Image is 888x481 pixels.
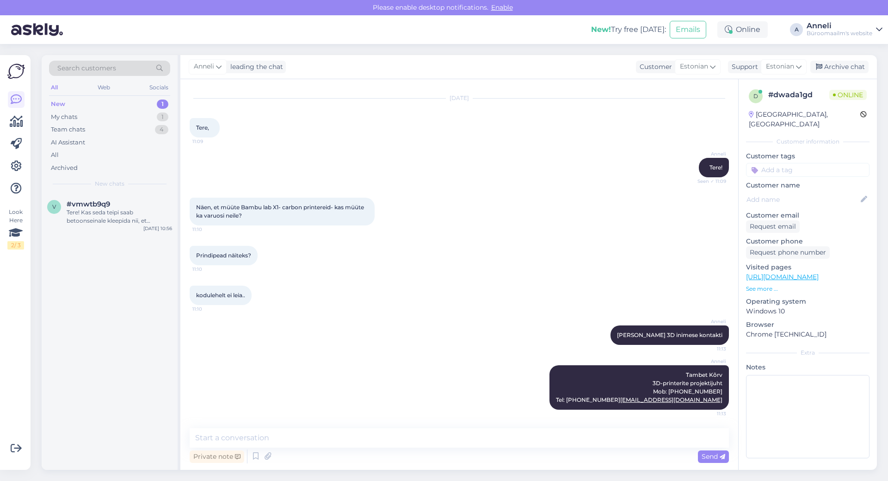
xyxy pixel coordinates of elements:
[192,138,227,145] span: 11:09
[691,318,726,325] span: Anneli
[746,181,869,190] p: Customer name
[746,273,819,281] a: [URL][DOMAIN_NAME]
[691,410,726,417] span: 11:13
[746,362,869,372] p: Notes
[51,150,59,160] div: All
[148,81,170,94] div: Socials
[143,225,172,232] div: [DATE] 10:56
[746,194,859,205] input: Add name
[591,24,666,35] div: Try free [DATE]:
[746,137,869,146] div: Customer information
[190,94,729,102] div: [DATE]
[807,30,872,37] div: Büroomaailm's website
[95,180,124,188] span: New chats
[192,226,227,233] span: 11:10
[768,89,829,100] div: # dwada1gd
[620,396,722,403] a: [EMAIL_ADDRESS][DOMAIN_NAME]
[810,61,869,73] div: Archive chat
[67,200,110,208] span: #vmwtb9q9
[746,220,800,233] div: Request email
[192,266,227,273] span: 11:10
[746,320,869,330] p: Browser
[196,204,365,219] span: Näen, et müüte Bambu lab X1- carbon printereid- kas müüte ka varuosi neile?
[746,246,830,259] div: Request phone number
[717,21,768,38] div: Online
[746,349,869,357] div: Extra
[746,262,869,272] p: Visited pages
[7,208,24,250] div: Look Here
[196,292,245,299] span: kodulehelt ei leia..
[691,358,726,365] span: Anneli
[680,62,708,72] span: Estonian
[617,331,722,338] span: [PERSON_NAME] 3D inimese kontakti
[702,452,725,461] span: Send
[753,93,758,100] span: d
[488,3,516,12] span: Enable
[57,63,116,73] span: Search customers
[746,163,869,177] input: Add a tag
[49,81,60,94] div: All
[746,237,869,246] p: Customer phone
[190,450,244,463] div: Private note
[636,62,672,72] div: Customer
[196,252,251,259] span: Prindipead näiteks?
[194,62,214,72] span: Anneli
[746,297,869,306] p: Operating system
[67,208,172,225] div: Tere! Kas seda teipi saab betoonseinale kleepida nii, et magnetpoolele saab siis magneteid kinnit...
[829,90,867,100] span: Online
[746,151,869,161] p: Customer tags
[766,62,794,72] span: Estonian
[709,164,722,171] span: Tere!
[51,138,85,147] div: AI Assistant
[746,306,869,316] p: Windows 10
[591,25,611,34] b: New!
[192,306,227,312] span: 11:10
[7,62,25,80] img: Askly Logo
[96,81,112,94] div: Web
[196,124,209,131] span: Tere,
[51,125,85,134] div: Team chats
[746,211,869,220] p: Customer email
[52,203,56,210] span: v
[155,125,168,134] div: 4
[157,112,168,122] div: 1
[807,22,872,30] div: Anneli
[807,22,882,37] a: AnneliBüroomaailm's website
[670,21,706,38] button: Emails
[227,62,283,72] div: leading the chat
[749,110,860,129] div: [GEOGRAPHIC_DATA], [GEOGRAPHIC_DATA]
[746,330,869,339] p: Chrome [TECHNICAL_ID]
[51,163,78,173] div: Archived
[7,241,24,250] div: 2 / 3
[51,112,77,122] div: My chats
[790,23,803,36] div: A
[157,100,168,109] div: 1
[691,178,726,185] span: Seen ✓ 11:09
[691,150,726,157] span: Anneli
[746,285,869,293] p: See more ...
[51,100,65,109] div: New
[728,62,758,72] div: Support
[691,345,726,352] span: 11:13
